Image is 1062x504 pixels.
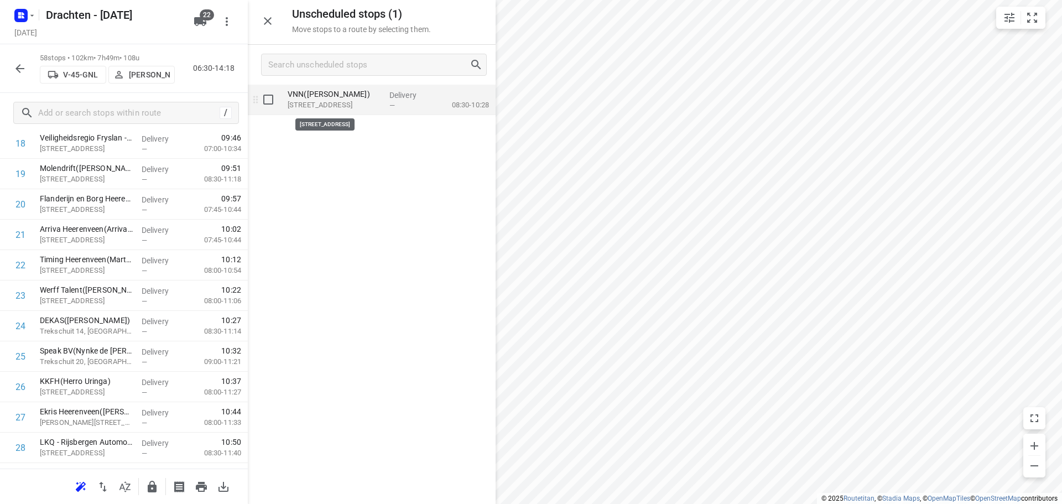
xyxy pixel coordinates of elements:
[40,315,133,326] p: DEKAS([PERSON_NAME])
[189,11,211,33] button: 22
[142,316,183,327] p: Delivery
[190,481,212,491] span: Print route
[221,224,241,235] span: 10:02
[40,235,133,246] p: [STREET_ADDRESS]
[268,56,470,74] input: Search unscheduled stops
[40,295,133,306] p: Haskeruitgang 101, Heerenveen
[186,265,241,276] p: 08:00-10:54
[40,376,133,387] p: KKFH(Herro Uringa)
[15,382,25,392] div: 26
[389,101,395,110] span: —
[108,66,175,84] button: [PERSON_NAME]
[389,90,430,101] p: Delivery
[142,468,183,479] p: Delivery
[470,58,486,71] div: Search
[141,476,163,498] button: Lock route
[40,417,133,428] p: Skrynmakker 32, Heerenveen
[15,290,25,301] div: 23
[15,199,25,210] div: 20
[40,326,133,337] p: Trekschuit 14, Heerenveen
[114,481,136,491] span: Sort by time window
[257,89,279,111] span: Select
[186,417,241,428] p: 08:00-11:33
[186,448,241,459] p: 08:30-11:40
[142,285,183,297] p: Delivery
[70,481,92,491] span: Reoptimize route
[248,85,496,503] div: grid
[998,7,1021,29] button: Map settings
[142,407,183,418] p: Delivery
[40,132,133,143] p: Veiligheidsregio Fryslan - JGZ Heerenveen(Annegré Bakker / Welmoed Veening / Paula Kramer )
[40,437,133,448] p: LKQ - Rijsbergen Automotive B.V. - Heerenveen(Antoon Hoeneveld)
[40,467,133,478] p: Foodimpuls(Daniël Sminia)
[15,230,25,240] div: 21
[40,53,175,64] p: 58 stops • 102km • 7h49m • 108u
[40,174,133,185] p: [STREET_ADDRESS]
[142,449,147,458] span: —
[257,10,279,32] button: Close
[142,267,147,275] span: —
[15,321,25,331] div: 24
[142,419,147,427] span: —
[15,260,25,271] div: 22
[882,495,920,502] a: Stadia Maps
[186,204,241,215] p: 07:45-10:44
[844,495,874,502] a: Routetitan
[15,351,25,362] div: 25
[142,255,183,266] p: Delivery
[216,11,238,33] button: More
[221,345,241,356] span: 10:32
[221,406,241,417] span: 10:44
[221,132,241,143] span: 09:46
[142,145,147,153] span: —
[15,169,25,179] div: 19
[38,105,220,122] input: Add or search stops within route
[41,6,185,24] h5: Rename
[975,495,1021,502] a: OpenStreetMap
[996,7,1045,29] div: small contained button group
[142,206,147,214] span: —
[288,89,381,100] p: VNN([PERSON_NAME])
[186,356,241,367] p: 09:00-11:21
[40,224,133,235] p: Arriva Heerenveen(Arriva Heerenveen)
[221,376,241,387] span: 10:37
[40,406,133,417] p: Ekris Heerenveen(Brenda de Vries)
[40,284,133,295] p: Werff Talent(Ale Brouwer)
[142,377,183,388] p: Delivery
[40,163,133,174] p: Molendrift(Margreet van Eeken)
[221,254,241,265] span: 10:12
[40,193,133,204] p: Flanderijn en Borg Heerenveen(Marco van den Borg)
[186,174,241,185] p: 08:30-11:18
[142,175,147,184] span: —
[40,356,133,367] p: Trekschuit 20, Heerenveen
[928,495,970,502] a: OpenMapTiles
[40,345,133,356] p: Speak BV(Nynke de [PERSON_NAME])
[15,138,25,149] div: 18
[292,25,431,34] p: Move stops to a route by selecting them.
[221,315,241,326] span: 10:27
[142,225,183,236] p: Delivery
[221,193,241,204] span: 09:57
[40,66,106,84] button: V-45-GNL
[186,387,241,398] p: 08:00-11:27
[821,495,1058,502] li: © 2025 , © , © © contributors
[142,328,147,336] span: —
[40,254,133,265] p: Timing Heerenveen(Martini)
[193,63,239,74] p: 06:30-14:18
[142,164,183,175] p: Delivery
[200,9,214,20] span: 22
[15,443,25,453] div: 28
[142,346,183,357] p: Delivery
[186,143,241,154] p: 07:00-10:34
[221,467,241,478] span: 10:54
[40,387,133,398] p: Jousterweg 22, Heerenveen
[434,100,489,111] p: 08:30-10:28
[142,438,183,449] p: Delivery
[40,265,133,276] p: Gemeenteplein 1-3, Heerenveen
[212,481,235,491] span: Download route
[142,133,183,144] p: Delivery
[142,236,147,245] span: —
[40,448,133,459] p: Pompmakker 10, Heerenveen
[186,235,241,246] p: 07:45-10:44
[142,194,183,205] p: Delivery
